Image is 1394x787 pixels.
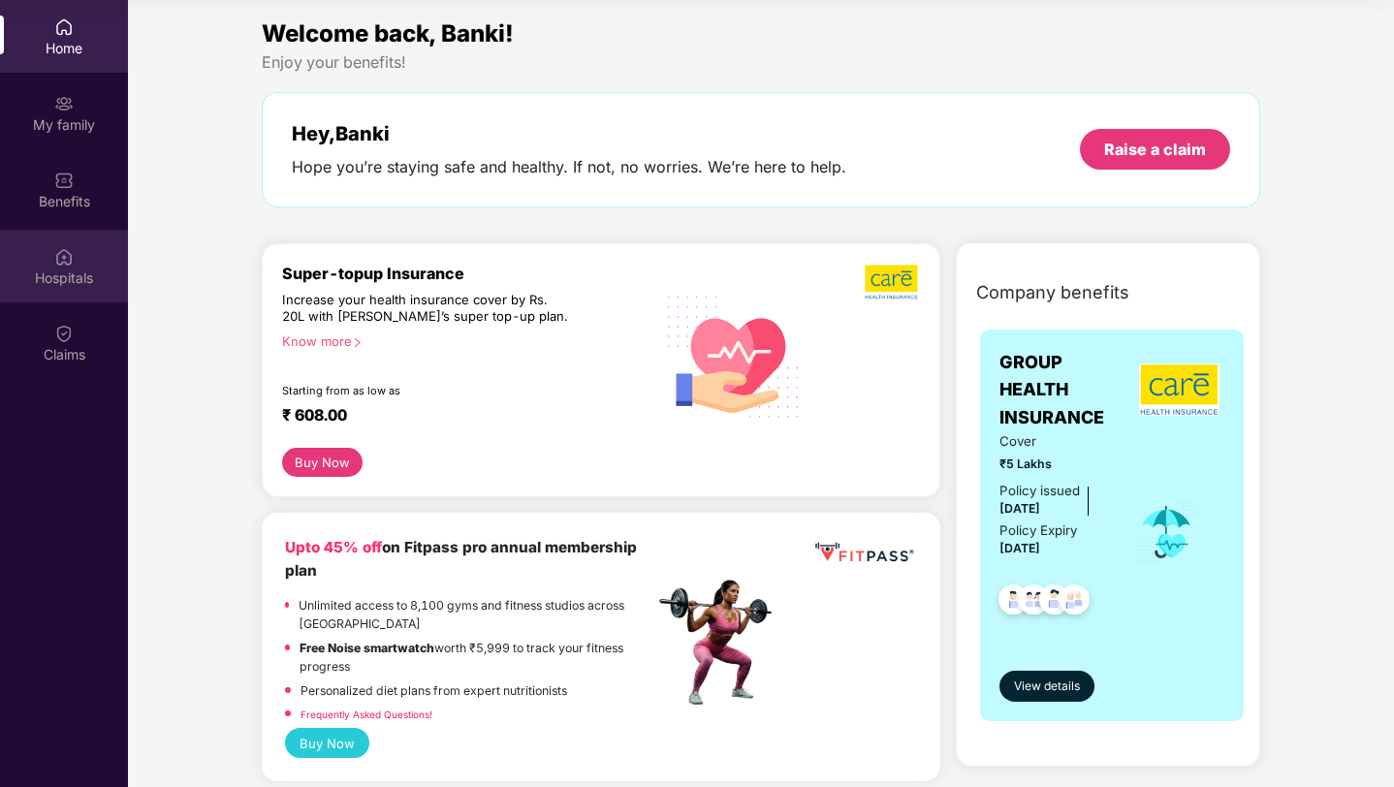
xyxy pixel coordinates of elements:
[976,279,1129,306] span: Company benefits
[54,324,74,343] img: svg+xml;base64,PHN2ZyBpZD0iQ2xhaW0iIHhtbG5zPSJodHRwOi8vd3d3LnczLm9yZy8yMDAwL3N2ZyIgd2lkdGg9IjIwIi...
[1051,579,1098,626] img: svg+xml;base64,PHN2ZyB4bWxucz0iaHR0cDovL3d3dy53My5vcmcvMjAwMC9zdmciIHdpZHRoPSI0OC45NDMiIGhlaWdodD...
[262,19,514,47] span: Welcome back, Banki!
[299,596,653,634] p: Unlimited access to 8,100 gyms and fitness studios across [GEOGRAPHIC_DATA]
[654,274,814,436] img: svg+xml;base64,PHN2ZyB4bWxucz0iaHR0cDovL3d3dy53My5vcmcvMjAwMC9zdmciIHhtbG5zOnhsaW5rPSJodHRwOi8vd3...
[54,171,74,190] img: svg+xml;base64,PHN2ZyBpZD0iQmVuZWZpdHMiIHhtbG5zPSJodHRwOi8vd3d3LnczLm9yZy8yMDAwL3N2ZyIgd2lkdGg9Ij...
[282,405,635,428] div: ₹ 608.00
[1014,677,1080,696] span: View details
[1104,139,1206,160] div: Raise a claim
[999,541,1040,555] span: [DATE]
[1030,579,1078,626] img: svg+xml;base64,PHN2ZyB4bWxucz0iaHR0cDovL3d3dy53My5vcmcvMjAwMC9zdmciIHdpZHRoPSI0OC45NDMiIGhlaWdodD...
[301,708,432,720] a: Frequently Asked Questions!
[292,157,846,177] div: Hope you’re staying safe and healthy. If not, no worries. We’re here to help.
[990,579,1037,626] img: svg+xml;base64,PHN2ZyB4bWxucz0iaHR0cDovL3d3dy53My5vcmcvMjAwMC9zdmciIHdpZHRoPSI0OC45NDMiIGhlaWdodD...
[999,349,1135,431] span: GROUP HEALTH INSURANCE
[282,292,571,326] div: Increase your health insurance cover by Rs. 20L with [PERSON_NAME]’s super top-up plan.
[999,520,1077,541] div: Policy Expiry
[300,641,434,655] strong: Free Noise smartwatch
[1135,500,1198,564] img: icon
[999,455,1109,473] span: ₹5 Lakhs
[1010,579,1058,626] img: svg+xml;base64,PHN2ZyB4bWxucz0iaHR0cDovL3d3dy53My5vcmcvMjAwMC9zdmciIHdpZHRoPSI0OC45MTUiIGhlaWdodD...
[282,333,643,347] div: Know more
[54,247,74,267] img: svg+xml;base64,PHN2ZyBpZD0iSG9zcGl0YWxzIiB4bWxucz0iaHR0cDovL3d3dy53My5vcmcvMjAwMC9zdmciIHdpZHRoPS...
[811,536,917,569] img: fppp.png
[999,671,1094,702] button: View details
[282,384,572,397] div: Starting from as low as
[352,337,363,348] span: right
[282,448,363,477] button: Buy Now
[285,538,637,580] b: on Fitpass pro annual membership plan
[54,94,74,113] img: svg+xml;base64,PHN2ZyB3aWR0aD0iMjAiIGhlaWdodD0iMjAiIHZpZXdCb3g9IjAgMCAyMCAyMCIgZmlsbD0ibm9uZSIgeG...
[653,575,789,710] img: fpp.png
[999,481,1080,501] div: Policy issued
[1139,363,1220,416] img: insurerLogo
[999,501,1040,516] span: [DATE]
[282,264,654,283] div: Super-topup Insurance
[865,264,920,300] img: b5dec4f62d2307b9de63beb79f102df3.png
[292,122,846,145] div: Hey, Banki
[285,728,369,758] button: Buy Now
[54,17,74,37] img: svg+xml;base64,PHN2ZyBpZD0iSG9tZSIgeG1sbnM9Imh0dHA6Ly93d3cudzMub3JnLzIwMDAvc3ZnIiB3aWR0aD0iMjAiIG...
[262,52,1261,73] div: Enjoy your benefits!
[285,538,382,556] b: Upto 45% off
[300,639,653,677] p: worth ₹5,999 to track your fitness progress
[301,681,567,700] p: Personalized diet plans from expert nutritionists
[999,431,1109,452] span: Cover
